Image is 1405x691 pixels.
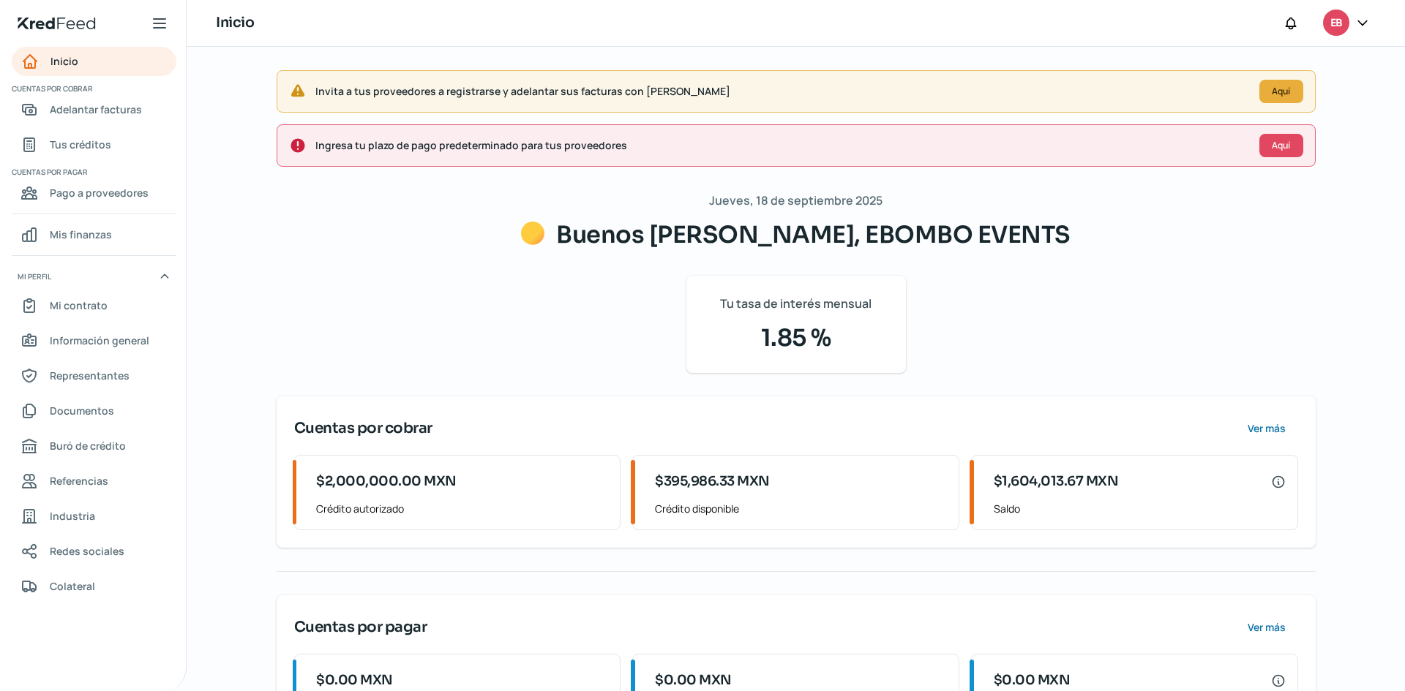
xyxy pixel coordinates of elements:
[1259,80,1303,103] button: Aquí
[50,577,95,595] span: Colateral
[655,499,947,518] span: Crédito disponible
[12,572,176,601] a: Colateral
[50,542,124,560] span: Redes sociales
[1259,134,1303,157] button: Aquí
[315,136,1248,154] span: Ingresa tu plazo de pago predeterminado para tus proveedores
[12,326,176,355] a: Información general
[12,82,174,95] span: Cuentas por cobrar
[50,135,111,154] span: Tus créditos
[1236,613,1298,642] button: Ver más
[50,472,108,490] span: Referencias
[720,293,872,314] span: Tu tasa de interés mensual
[12,396,176,426] a: Documentos
[556,220,1071,249] span: Buenos [PERSON_NAME], EBOMBO EVENTS
[12,291,176,320] a: Mi contrato
[521,222,544,245] img: Saludos
[1330,15,1342,32] span: EB
[316,499,608,518] span: Crédito autorizado
[1272,141,1290,150] span: Aquí
[50,437,126,455] span: Buró de crédito
[704,320,888,355] span: 1.85 %
[12,502,176,531] a: Industria
[12,361,176,390] a: Representantes
[655,671,732,690] span: $0.00 MXN
[50,366,130,385] span: Representantes
[50,52,78,70] span: Inicio
[12,178,176,208] a: Pago a proveedores
[1272,87,1290,96] span: Aquí
[50,507,95,525] span: Industria
[50,184,149,202] span: Pago a proveedores
[1236,414,1298,443] button: Ver más
[12,537,176,566] a: Redes sociales
[316,671,393,690] span: $0.00 MXN
[50,296,108,314] span: Mi contrato
[655,472,770,491] span: $395,986.33 MXN
[994,499,1286,518] span: Saldo
[12,95,176,124] a: Adelantar facturas
[216,12,254,34] h1: Inicio
[50,100,142,118] span: Adelantar facturas
[50,401,114,420] span: Documentos
[12,165,174,178] span: Cuentas por pagar
[709,190,883,211] span: Jueves, 18 de septiembre 2025
[12,130,176,159] a: Tus créditos
[50,225,112,243] span: Mis finanzas
[12,431,176,461] a: Buró de crédito
[994,671,1071,690] span: $0.00 MXN
[1248,622,1286,633] span: Ver más
[294,616,427,638] span: Cuentas por pagar
[315,82,1248,100] span: Invita a tus proveedores a registrarse y adelantar sus facturas con [PERSON_NAME]
[12,467,176,496] a: Referencias
[1248,423,1286,434] span: Ver más
[294,418,432,439] span: Cuentas por cobrar
[316,472,457,491] span: $2,000,000.00 MXN
[50,331,149,350] span: Información general
[12,47,176,76] a: Inicio
[994,472,1119,491] span: $1,604,013.67 MXN
[12,220,176,249] a: Mis finanzas
[18,270,51,283] span: Mi perfil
